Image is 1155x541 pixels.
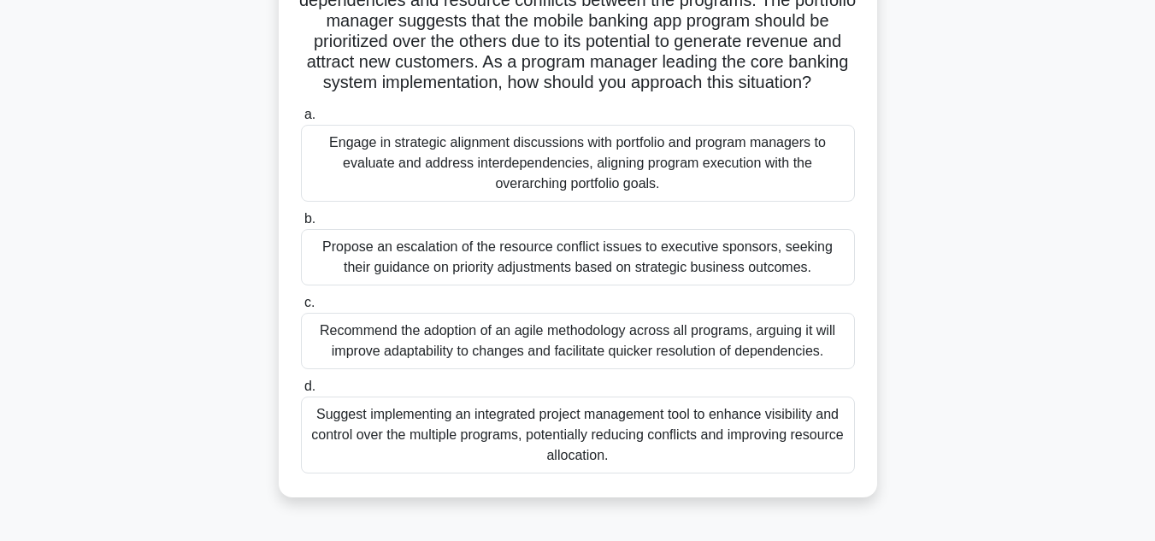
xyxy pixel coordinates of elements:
div: Suggest implementing an integrated project management tool to enhance visibility and control over... [301,397,855,473]
div: Propose an escalation of the resource conflict issues to executive sponsors, seeking their guidan... [301,229,855,285]
div: Recommend the adoption of an agile methodology across all programs, arguing it will improve adapt... [301,313,855,369]
span: d. [304,379,315,393]
span: c. [304,295,315,309]
div: Engage in strategic alignment discussions with portfolio and program managers to evaluate and add... [301,125,855,202]
span: a. [304,107,315,121]
span: b. [304,211,315,226]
